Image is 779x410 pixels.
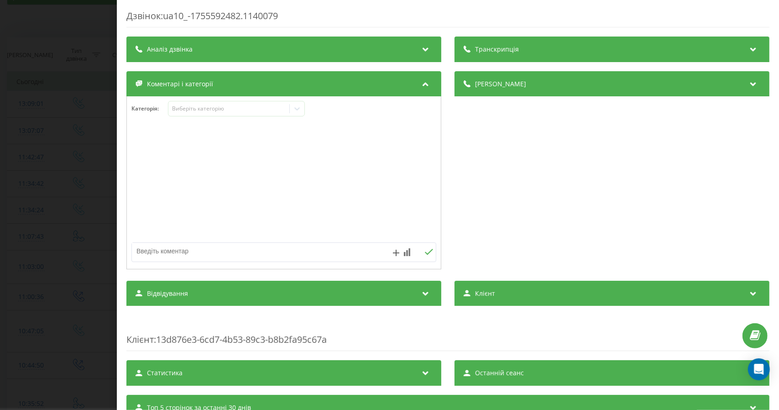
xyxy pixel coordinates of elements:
span: Транскрипція [475,45,519,54]
h4: Категорія : [131,105,168,112]
span: Аналіз дзвінка [147,45,193,54]
div: : 13d876e3-6cd7-4b53-89c3-b8b2fa95c67a [126,315,769,351]
span: Клієнт [126,333,154,346]
span: Відвідування [147,289,188,298]
div: Дзвінок : ua10_-1755592482.1140079 [126,10,769,27]
div: Виберіть категорію [172,105,286,112]
span: Коментарі і категорії [147,79,213,89]
div: Open Intercom Messenger [748,358,770,380]
span: Статистика [147,368,183,378]
span: [PERSON_NAME] [475,79,526,89]
span: Останній сеанс [475,368,524,378]
span: Клієнт [475,289,495,298]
